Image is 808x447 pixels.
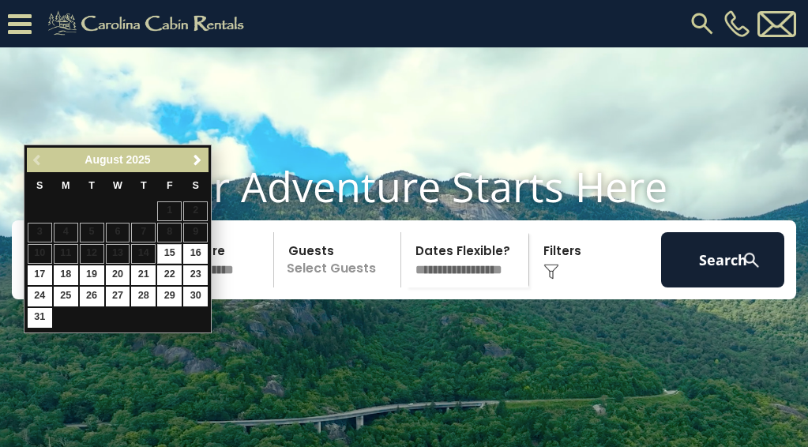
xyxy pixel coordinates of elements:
button: Search [661,232,784,287]
span: Saturday [193,180,199,191]
a: 16 [183,244,208,264]
a: 22 [157,265,182,285]
span: Thursday [141,180,147,191]
a: 24 [28,287,52,306]
span: Sunday [36,180,43,191]
a: 28 [131,287,156,306]
img: Khaki-logo.png [39,8,257,39]
a: 31 [28,308,52,328]
a: 18 [54,265,78,285]
span: Wednesday [113,180,122,191]
a: 20 [106,265,130,285]
a: 26 [80,287,104,306]
a: 27 [106,287,130,306]
a: 19 [80,265,104,285]
a: 23 [183,265,208,285]
a: 30 [183,287,208,306]
a: 15 [157,244,182,264]
a: 25 [54,287,78,306]
p: Select Guests [279,232,400,287]
a: 29 [157,287,182,306]
img: search-regular.svg [688,9,716,38]
img: filter--v1.png [543,264,559,280]
h1: Your Adventure Starts Here [12,162,796,211]
span: Next [191,154,204,167]
a: 21 [131,265,156,285]
span: Monday [62,180,70,191]
span: Tuesday [88,180,95,191]
img: search-regular-white.png [742,250,761,270]
a: [PHONE_NUMBER] [720,10,754,37]
a: 17 [28,265,52,285]
span: August [85,153,122,166]
span: Friday [167,180,173,191]
span: 2025 [126,153,150,166]
a: Next [187,150,207,170]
